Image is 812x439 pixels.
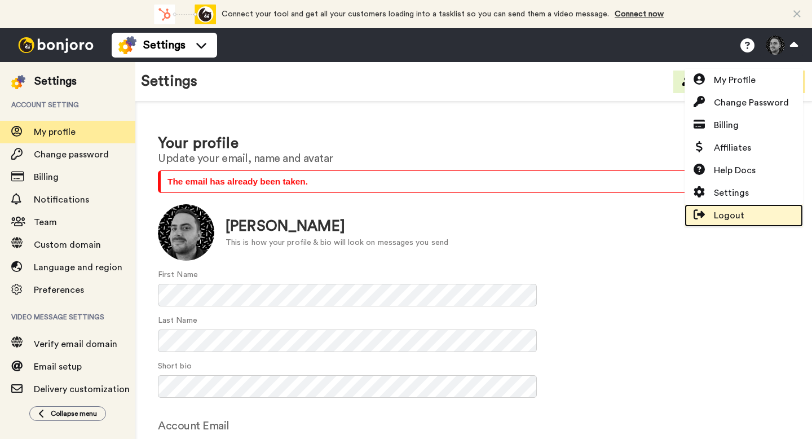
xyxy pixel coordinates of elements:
[34,218,57,227] span: Team
[714,164,756,177] span: Help Docs
[158,315,197,327] label: Last Name
[158,418,230,434] label: Account Email
[685,91,803,114] a: Change Password
[118,36,136,54] img: settings-colored.svg
[158,135,789,152] h1: Your profile
[685,137,803,159] a: Affiliates
[34,286,84,295] span: Preferences
[34,340,117,349] span: Verify email domain
[154,5,216,24] div: animation
[34,150,109,159] span: Change password
[158,152,789,165] h2: Update your email, name and avatar
[34,173,59,182] span: Billing
[34,195,89,204] span: Notifications
[685,204,803,227] a: Logout
[226,237,448,249] div: This is how your profile & bio will look on messages you send
[714,186,749,200] span: Settings
[226,216,448,237] div: [PERSON_NAME]
[673,71,729,93] button: Invite
[714,209,744,222] span: Logout
[714,73,756,87] span: My Profile
[34,128,76,137] span: My profile
[685,159,803,182] a: Help Docs
[11,75,25,89] img: settings-colored.svg
[685,114,803,137] a: Billing
[222,10,609,18] span: Connect your tool and get all your customers loading into a tasklist so you can send them a video...
[51,409,97,418] span: Collapse menu
[158,361,192,372] label: Short bio
[34,263,122,272] span: Language and region
[34,240,101,249] span: Custom domain
[714,96,789,109] span: Change Password
[34,73,77,89] div: Settings
[714,118,739,132] span: Billing
[714,141,751,155] span: Affiliates
[14,37,98,53] img: bj-logo-header-white.svg
[158,269,198,281] label: First Name
[34,362,82,371] span: Email setup
[685,69,803,91] a: My Profile
[29,406,106,421] button: Collapse menu
[685,182,803,204] a: Settings
[167,175,782,188] div: The email has already been taken.
[615,10,664,18] a: Connect now
[34,385,130,394] span: Delivery customization
[141,73,197,90] h1: Settings
[143,37,186,53] span: Settings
